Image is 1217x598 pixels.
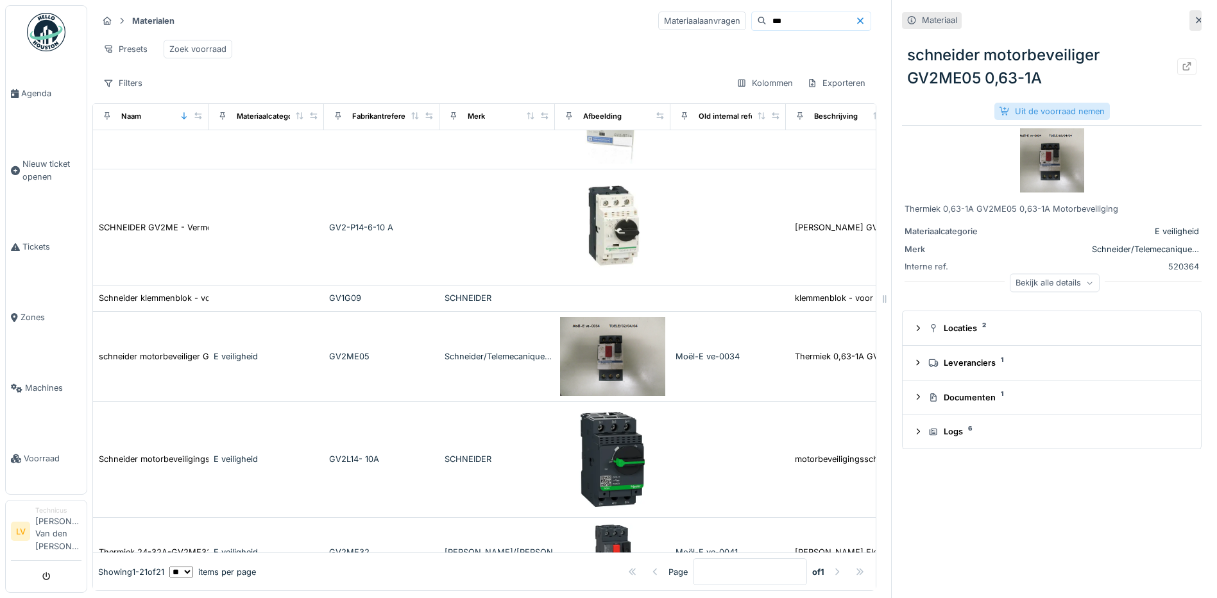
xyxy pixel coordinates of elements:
[1010,273,1100,292] div: Bekijk alle details
[922,14,957,26] div: Materiaal
[21,87,81,99] span: Agenda
[27,13,65,51] img: Badge_color-CXgf-gQk.svg
[445,350,550,363] div: Schneider/Telemecanique…
[6,282,87,353] a: Zones
[445,453,550,465] div: SCHNEIDER
[560,523,665,582] img: Thermiek 24-32A-GV2ME32-Telemecanique-3 P
[121,111,141,122] div: Naam
[905,225,1001,237] div: Materiaalcategorie
[6,423,87,494] a: Voorraad
[560,407,665,512] img: Schneider motorbeveiligingsschakelaar magnetisch GV2-L - 10 A - 3P
[814,111,858,122] div: Beschrijving
[445,292,550,304] div: SCHNEIDER
[1006,243,1199,255] div: Schneider/Telemecanique…
[928,391,1186,404] div: Documenten
[994,103,1110,120] div: Uit de voorraad nemen
[169,43,226,55] div: Zoek voorraad
[908,316,1196,340] summary: Locaties2
[35,506,81,515] div: Technicus
[22,241,81,253] span: Tickets
[676,350,781,363] div: Moël-E ve-0034
[6,353,87,423] a: Machines
[928,425,1186,438] div: Logs
[795,221,1035,234] div: [PERSON_NAME] GV2ME - Vermogensschakelaar - Thermi...
[169,566,256,578] div: items per page
[902,38,1202,95] div: schneider motorbeveiliger GV2ME05 0,63-1A
[928,357,1186,369] div: Leveranciers
[676,546,781,558] div: Moël-E ve-0041
[24,452,81,465] span: Voorraad
[99,453,372,465] div: Schneider motorbeveiligingsschakelaar magnetisch GV2-L - 10 A - 3P
[905,203,1199,215] div: Thermiek 0,63-1A GV2ME05 0,63-1A Motorbeveiliging
[98,40,153,58] div: Presets
[468,111,485,122] div: Merk
[99,221,477,234] div: SCHNEIDER GV2ME - Vermogensschakelaar - Thermisch/Magnetisch - 6-10A - GV2P14 GV2P14
[795,453,998,465] div: motorbeveiligingsschakelaar magnetisch GV2-L - ...
[329,453,434,465] div: GV2L14- 10A
[214,546,319,558] div: E veiligheid
[795,350,999,363] div: Thermiek 0,63-1A GV2ME05 0,63-1A Motorbeveili...
[99,292,423,304] div: Schneider klemmenblok - voor voeding van een of meer 3P GV2-rails van bovenaf
[905,261,1001,273] div: Interne ref.
[329,221,434,234] div: GV2-P14-6-10 A
[908,351,1196,375] summary: Leveranciers1
[329,292,434,304] div: GV1G09
[127,15,180,27] strong: Materialen
[658,12,746,30] div: Materiaalaanvragen
[11,506,81,561] a: LV Technicus[PERSON_NAME] Van den [PERSON_NAME]
[21,311,81,323] span: Zones
[795,292,1003,304] div: klemmenblok - voor voeding van een of meer 3P G...
[1006,225,1199,237] div: E veiligheid
[214,350,319,363] div: E veiligheid
[352,111,419,122] div: Fabrikantreferentie
[795,546,1026,558] div: [PERSON_NAME] Electric 24 → 32 A TeSys Motor Protec...
[445,546,550,558] div: [PERSON_NAME]/[PERSON_NAME]/Telemecanique…
[583,111,622,122] div: Afbeelding
[668,566,688,578] div: Page
[214,453,319,465] div: E veiligheid
[731,74,799,92] div: Kolommen
[905,243,1001,255] div: Merk
[99,350,277,363] div: schneider motorbeveiliger GV2ME05 0,63-1A
[560,317,665,396] img: schneider motorbeveiliger GV2ME05 0,63-1A
[1006,261,1199,273] div: 520364
[99,546,289,558] div: Thermiek 24-32A-GV2ME32-Telemecanique-3 P
[98,566,164,578] div: Showing 1 - 21 of 21
[560,175,665,280] img: SCHNEIDER GV2ME - Vermogensschakelaar - Thermisch/Magnetisch - 6-10A - GV2P14 GV2P14
[329,546,434,558] div: GV2ME32
[699,111,776,122] div: Old internal reference
[35,506,81,558] li: [PERSON_NAME] Van den [PERSON_NAME]
[1020,128,1084,192] img: schneider motorbeveiliger GV2ME05 0,63-1A
[6,212,87,282] a: Tickets
[812,566,824,578] strong: of 1
[11,522,30,541] li: LV
[6,58,87,129] a: Agenda
[801,74,871,92] div: Exporteren
[25,382,81,394] span: Machines
[928,322,1186,334] div: Locaties
[98,74,148,92] div: Filters
[237,111,302,122] div: Materiaalcategorie
[908,386,1196,409] summary: Documenten1
[22,158,81,182] span: Nieuw ticket openen
[329,350,434,363] div: GV2ME05
[908,420,1196,444] summary: Logs6
[6,129,87,212] a: Nieuw ticket openen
